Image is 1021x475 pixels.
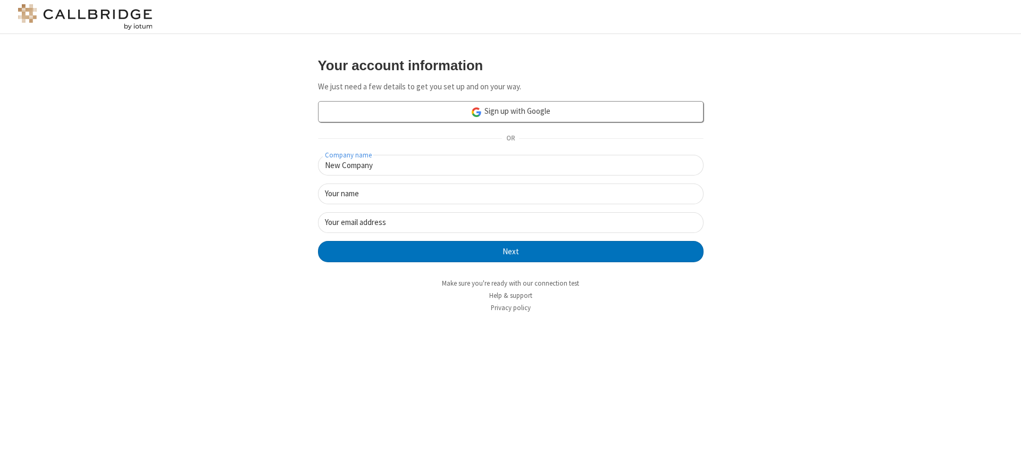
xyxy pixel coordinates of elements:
[318,184,704,204] input: Your name
[318,241,704,262] button: Next
[318,212,704,233] input: Your email address
[471,106,482,118] img: google-icon.png
[318,58,704,73] h3: Your account information
[491,303,531,312] a: Privacy policy
[442,279,579,288] a: Make sure you're ready with our connection test
[489,291,532,300] a: Help & support
[502,131,519,146] span: OR
[318,155,704,176] input: Company name
[318,101,704,122] a: Sign up with Google
[318,81,704,93] p: We just need a few details to get you set up and on your way.
[16,4,154,30] img: logo@2x.png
